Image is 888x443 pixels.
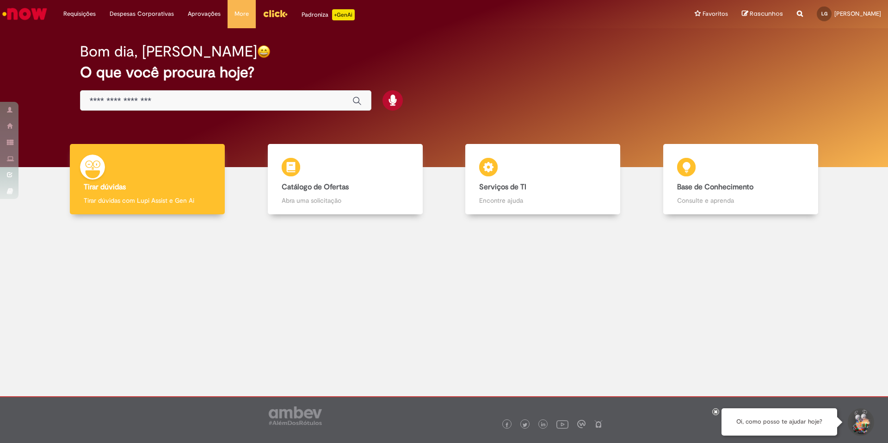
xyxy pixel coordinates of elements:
[282,182,349,192] b: Catálogo de Ofertas
[846,408,874,436] button: Iniciar Conversa de Suporte
[750,9,783,18] span: Rascunhos
[247,144,444,215] a: Catálogo de Ofertas Abra uma solicitação
[282,196,409,205] p: Abra uma solicitação
[332,9,355,20] p: +GenAi
[80,64,808,81] h2: O que você procura hoje?
[541,422,546,428] img: logo_footer_linkedin.png
[677,196,804,205] p: Consulte e aprenda
[263,6,288,20] img: click_logo_yellow_360x200.png
[577,420,586,428] img: logo_footer_workplace.png
[302,9,355,20] div: Padroniza
[742,10,783,19] a: Rascunhos
[80,44,257,60] h2: Bom dia, [PERSON_NAME]
[110,9,174,19] span: Despesas Corporativas
[63,9,96,19] span: Requisições
[642,144,840,215] a: Base de Conhecimento Consulte e aprenda
[703,9,728,19] span: Favoritos
[594,420,603,428] img: logo_footer_naosei.png
[721,408,837,436] div: Oi, como posso te ajudar hoje?
[505,423,509,427] img: logo_footer_facebook.png
[444,144,642,215] a: Serviços de TI Encontre ajuda
[84,182,126,192] b: Tirar dúvidas
[677,182,753,192] b: Base de Conhecimento
[269,406,322,425] img: logo_footer_ambev_rotulo_gray.png
[234,9,249,19] span: More
[84,196,211,205] p: Tirar dúvidas com Lupi Assist e Gen Ai
[479,182,526,192] b: Serviços de TI
[479,196,606,205] p: Encontre ajuda
[1,5,49,23] img: ServiceNow
[834,10,881,18] span: [PERSON_NAME]
[257,45,271,58] img: happy-face.png
[188,9,221,19] span: Aprovações
[523,423,527,427] img: logo_footer_twitter.png
[821,11,827,17] span: LG
[556,418,568,430] img: logo_footer_youtube.png
[49,144,247,215] a: Tirar dúvidas Tirar dúvidas com Lupi Assist e Gen Ai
